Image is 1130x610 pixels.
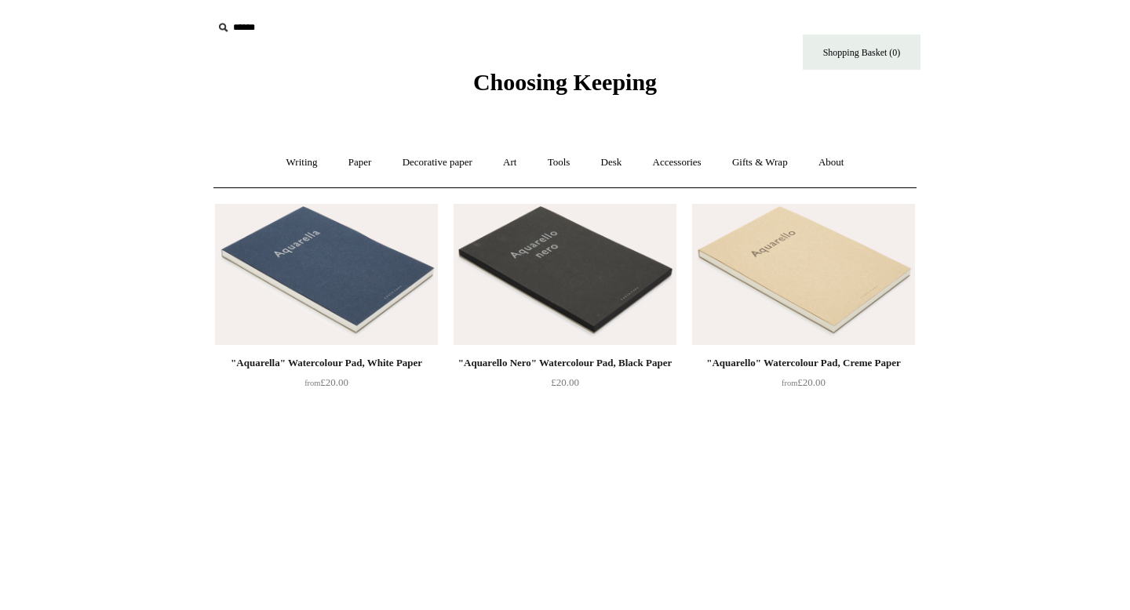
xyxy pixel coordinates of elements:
a: "Aquarello" Watercolour Pad, Creme Paper "Aquarello" Watercolour Pad, Creme Paper [692,204,915,345]
img: "Aquarella" Watercolour Pad, White Paper [215,204,438,345]
a: Gifts & Wrap [718,142,802,183]
span: from [782,379,797,387]
a: Choosing Keeping [473,82,657,93]
a: Decorative paper [388,142,487,183]
span: Choosing Keeping [473,69,657,95]
a: "Aquarello Nero" Watercolour Pad, Black Paper £20.00 [454,354,676,418]
span: from [304,379,320,387]
a: "Aquarello" Watercolour Pad, Creme Paper from£20.00 [692,354,915,418]
span: £20.00 [551,376,579,388]
a: "Aquarello Nero" Watercolour Pad, Black Paper "Aquarello Nero" Watercolour Pad, Black Paper [454,204,676,345]
img: "Aquarello Nero" Watercolour Pad, Black Paper [454,204,676,345]
a: Paper [334,142,386,183]
a: Shopping Basket (0) [803,34,920,70]
span: £20.00 [782,376,826,388]
a: Tools [534,142,585,183]
div: "Aquarello Nero" Watercolour Pad, Black Paper [457,354,673,372]
img: "Aquarello" Watercolour Pad, Creme Paper [692,204,915,345]
a: About [804,142,858,183]
a: "Aquarella" Watercolour Pad, White Paper from£20.00 [215,354,438,418]
div: "Aquarello" Watercolour Pad, Creme Paper [696,354,911,372]
a: Writing [272,142,332,183]
span: £20.00 [304,376,348,388]
a: "Aquarella" Watercolour Pad, White Paper "Aquarella" Watercolour Pad, White Paper [215,204,438,345]
div: "Aquarella" Watercolour Pad, White Paper [219,354,434,372]
a: Accessories [639,142,716,183]
a: Art [489,142,530,183]
a: Desk [587,142,636,183]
